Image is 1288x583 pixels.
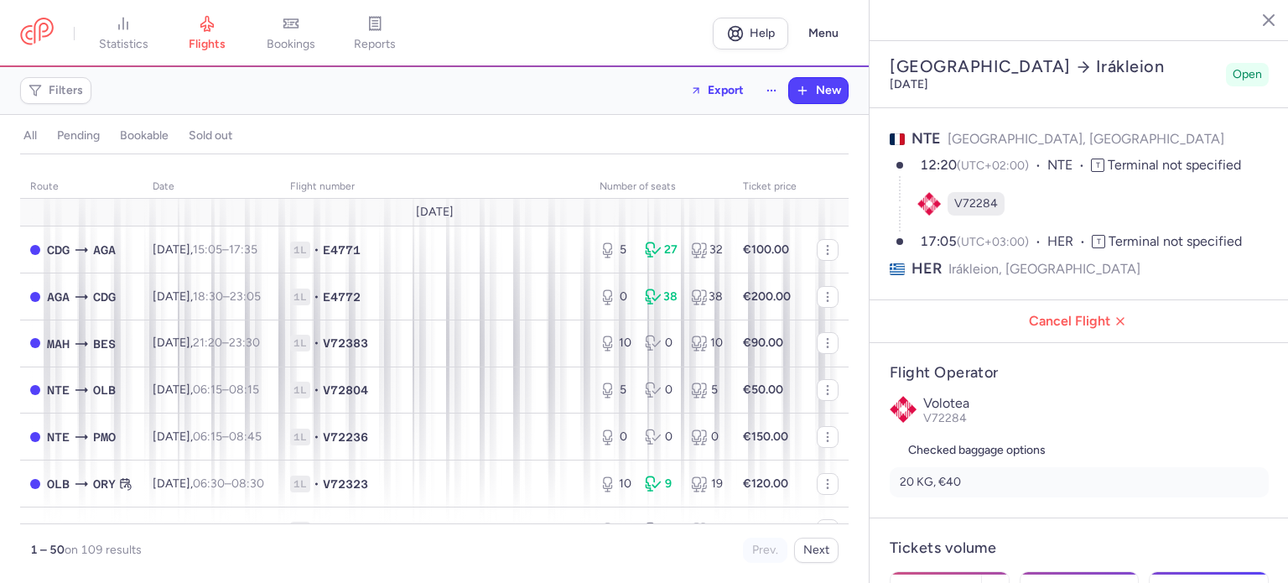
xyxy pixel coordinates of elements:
button: Prev. [743,538,787,563]
span: [DATE], [153,476,264,491]
a: bookings [249,15,333,52]
time: 23:05 [230,289,261,304]
span: T [1091,159,1104,172]
div: 27 [645,242,677,258]
h5: Checked baggage options [890,440,1269,461]
span: 1L [290,429,310,445]
span: MAH [47,335,70,353]
time: 09:15 [193,523,222,537]
a: flights [165,15,249,52]
span: reports [354,37,396,52]
span: • [314,289,319,305]
span: [DATE], [153,242,257,257]
strong: €150.00 [743,429,788,444]
span: [DATE], [153,523,256,537]
span: flights [189,37,226,52]
span: V72237 [323,522,368,539]
span: CDG [47,241,70,259]
span: • [314,522,319,539]
div: 38 [645,289,677,305]
span: 1L [290,289,310,305]
span: ORY [93,475,116,493]
span: statistics [99,37,148,52]
img: Volotea logo [890,396,917,423]
span: T [1092,235,1105,248]
time: 08:15 [229,383,259,397]
time: 21:20 [193,336,222,350]
span: E4771 [323,242,361,258]
span: V72236 [323,429,368,445]
time: 06:15 [193,383,222,397]
time: 06:30 [193,476,225,491]
a: CitizenPlane red outlined logo [20,18,54,49]
time: 08:30 [231,476,264,491]
time: 08:45 [229,429,262,444]
span: Open [1233,66,1262,83]
time: 15:05 [193,242,222,257]
a: statistics [81,15,165,52]
span: 1L [290,522,310,539]
span: [DATE] [416,206,454,219]
div: 32 [691,242,723,258]
span: New [816,84,841,97]
th: route [20,174,143,200]
div: 0 [600,289,631,305]
span: V72284 [923,411,967,425]
span: V72284 [954,195,998,212]
span: HER [911,258,942,279]
span: 1L [290,242,310,258]
span: OLB [47,475,70,493]
div: 0 [691,522,723,539]
div: 0 [645,522,677,539]
span: Terminal not specified [1109,233,1242,249]
span: Export [708,84,744,96]
time: 06:15 [193,429,222,444]
button: Filters [21,78,91,103]
div: 0 [691,429,723,445]
div: 0 [645,382,677,398]
span: [DATE], [153,289,261,304]
span: V72383 [323,335,368,351]
span: – [193,289,261,304]
time: 11:55 [229,523,256,537]
span: on 109 results [65,543,142,557]
span: Terminal not specified [1108,157,1241,173]
div: 10 [691,335,723,351]
span: V72323 [323,476,368,492]
time: [DATE] [890,77,928,91]
span: – [193,523,256,537]
span: (UTC+02:00) [957,159,1029,173]
span: – [193,242,257,257]
button: Export [679,77,755,104]
p: Volotea [923,396,1269,411]
div: 5 [691,382,723,398]
span: AGA [47,288,70,306]
strong: €120.00 [743,476,788,491]
button: Next [794,538,839,563]
span: – [193,476,264,491]
span: PMO [93,428,116,446]
span: PMO [47,522,70,540]
strong: 1 – 50 [30,543,65,557]
h4: pending [57,128,100,143]
div: 38 [691,289,723,305]
span: AGA [93,241,116,259]
h4: bookable [120,128,169,143]
div: 0 [600,429,631,445]
span: – [193,383,259,397]
div: 9 [645,476,677,492]
th: Ticket price [733,174,807,200]
span: E4772 [323,289,361,305]
a: Help [713,18,788,49]
th: Flight number [280,174,589,200]
time: 17:35 [229,242,257,257]
div: 0 [645,335,677,351]
time: 18:30 [193,289,223,304]
span: • [314,382,319,398]
span: 1L [290,335,310,351]
div: 5 [600,242,631,258]
span: • [314,476,319,492]
span: bookings [267,37,315,52]
a: reports [333,15,417,52]
span: [DATE], [153,336,260,350]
